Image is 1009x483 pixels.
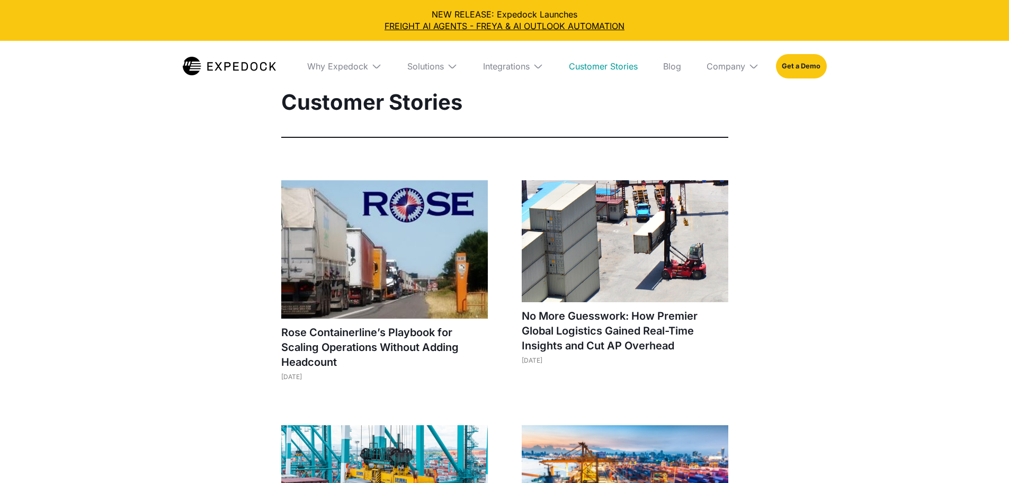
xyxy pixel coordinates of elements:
div: Solutions [407,61,444,72]
div: Integrations [483,61,530,72]
h1: No More Guesswork: How Premier Global Logistics Gained Real-Time Insights and Cut AP Overhead [522,309,728,353]
a: Blog [655,41,690,92]
a: Customer Stories [560,41,646,92]
a: Get a Demo [776,54,826,78]
h1: Rose Containerline’s Playbook for Scaling Operations Without Adding Headcount [281,325,488,370]
div: [DATE] [522,356,728,364]
h1: Customer Stories [281,89,728,116]
div: NEW RELEASE: Expedock Launches [8,8,1001,32]
a: FREIGHT AI AGENTS - FREYA & AI OUTLOOK AUTOMATION [8,20,1001,32]
div: Company [707,61,745,72]
a: Rose Containerline’s Playbook for Scaling Operations Without Adding Headcount[DATE] [281,180,488,391]
div: [DATE] [281,373,488,381]
a: No More Guesswork: How Premier Global Logistics Gained Real-Time Insights and Cut AP Overhead[DATE] [522,180,728,375]
div: Why Expedock [307,61,368,72]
